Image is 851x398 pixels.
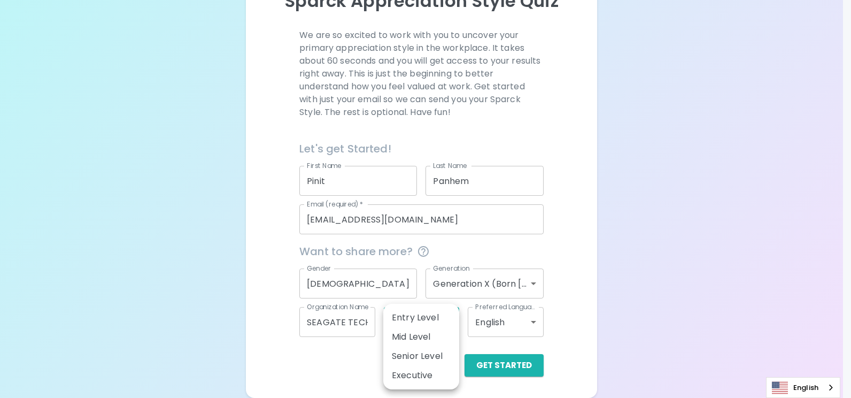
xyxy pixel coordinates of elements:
[767,378,840,397] a: English
[766,377,840,398] aside: Language selected: English
[383,366,459,385] li: Executive
[383,347,459,366] li: Senior Level
[383,327,459,347] li: Mid Level
[383,308,459,327] li: Entry Level
[766,377,840,398] div: Language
